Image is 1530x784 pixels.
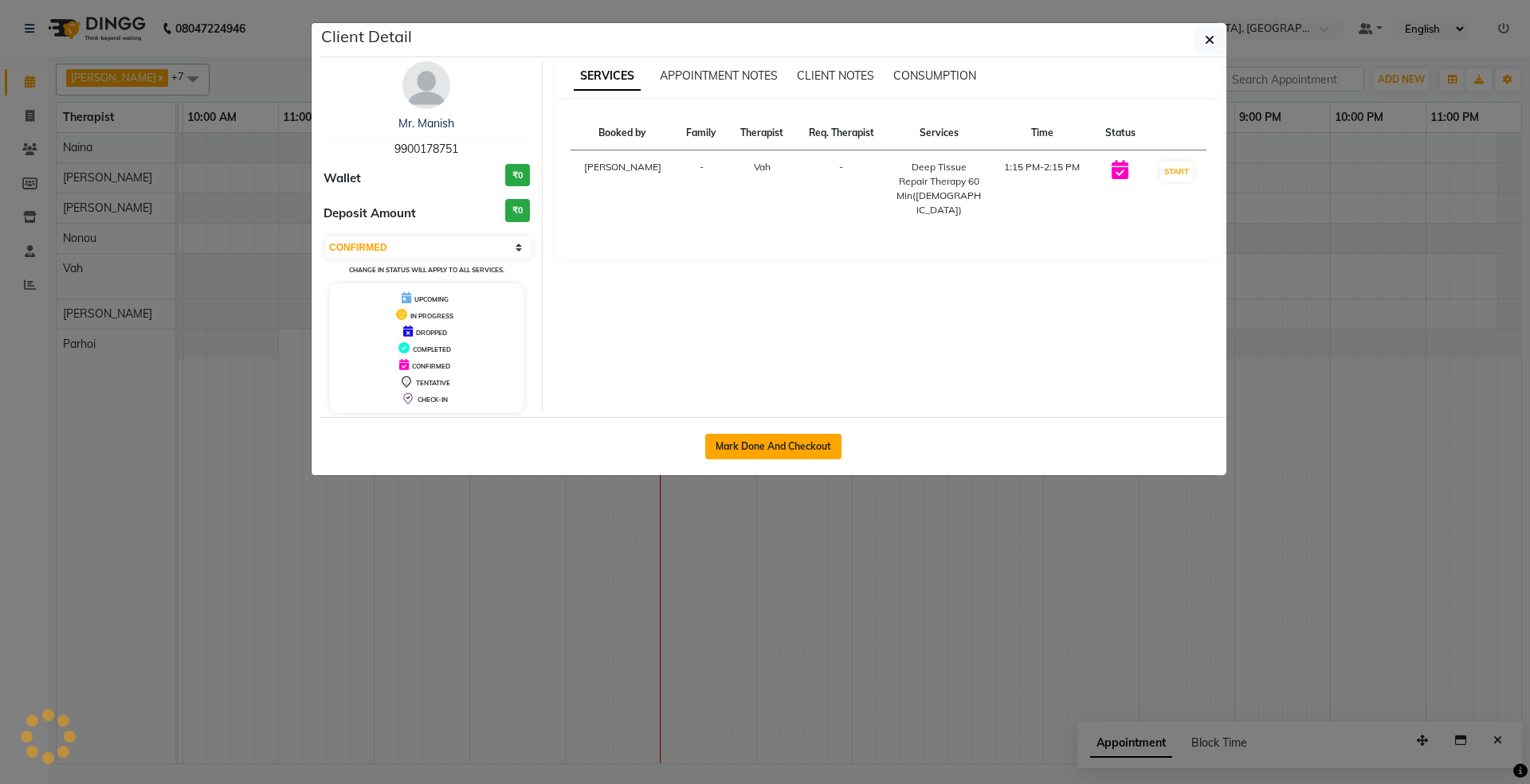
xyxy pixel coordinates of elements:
[394,142,458,156] span: 9900178751
[896,160,981,217] div: Deep Tissue Repair Therapy 60 Min([DEMOGRAPHIC_DATA])
[728,116,796,150] th: Therapist
[324,170,361,188] span: Wallet
[398,116,454,131] a: Mr. Manish
[402,61,450,109] img: avatar
[795,150,887,228] td: -
[1093,116,1147,150] th: Status
[571,116,675,150] th: Booked by
[418,396,448,404] span: CHECK-IN
[675,150,728,228] td: -
[660,68,778,83] span: APPOINTMENT NOTES
[754,161,771,173] span: Vah
[893,68,976,83] span: CONSUMPTION
[413,345,451,353] span: COMPLETED
[412,362,450,370] span: CONFIRMED
[349,266,504,274] small: Change in status will apply to all services.
[571,150,675,228] td: [PERSON_NAME]
[505,164,530,187] h3: ₹0
[705,434,841,459] button: Mark Done And Checkout
[797,68,874,83] span: CLIENT NOTES
[416,379,450,387] span: TENTATIVE
[410,312,453,320] span: IN PROGRESS
[887,116,991,150] th: Services
[1160,162,1193,181] button: START
[414,295,449,303] span: UPCOMING
[505,199,530,222] h3: ₹0
[574,62,641,91] span: SERVICES
[991,116,1093,150] th: Time
[416,329,447,337] span: DROPPED
[324,205,416,223] span: Deposit Amount
[321,25,412,49] h5: Client Detail
[991,150,1093,228] td: 1:15 PM-2:15 PM
[675,116,728,150] th: Family
[795,116,887,150] th: Req. Therapist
